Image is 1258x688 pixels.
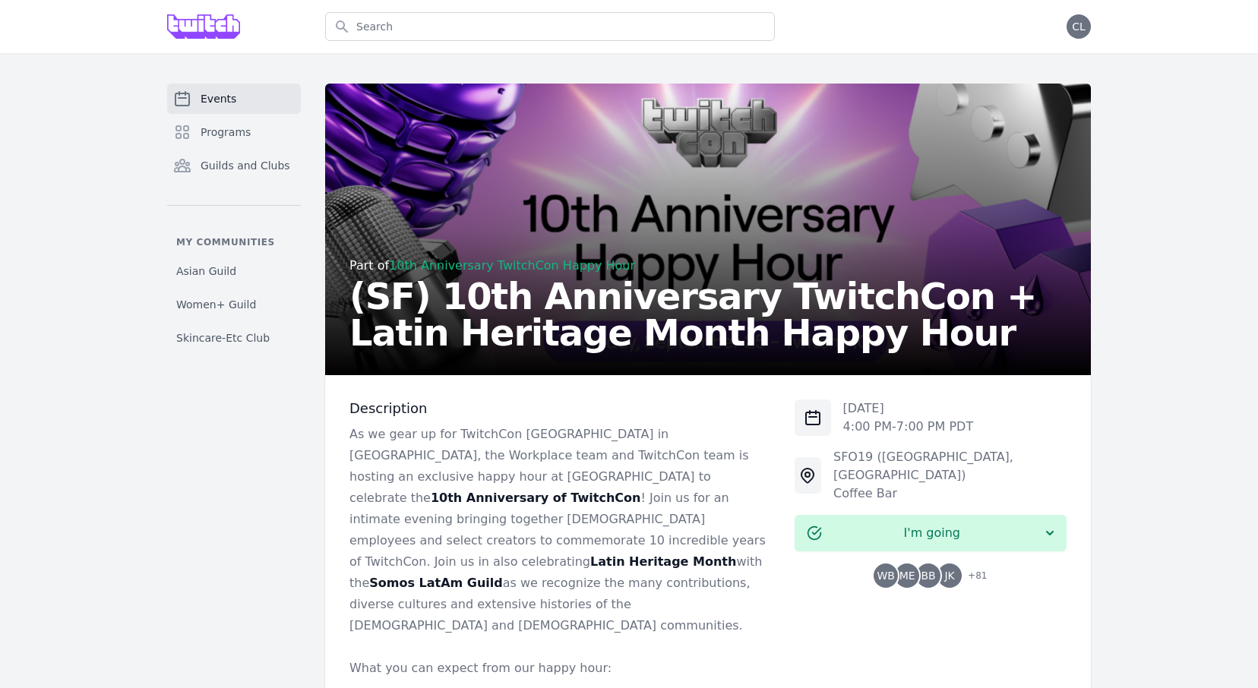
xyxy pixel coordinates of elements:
[899,570,915,581] span: ME
[167,150,301,181] a: Guilds and Clubs
[349,424,770,636] p: As we gear up for TwitchCon [GEOGRAPHIC_DATA] in [GEOGRAPHIC_DATA], the Workplace team and Twitch...
[201,158,290,173] span: Guilds and Clubs
[349,658,770,679] p: What you can expect from our happy hour:
[167,257,301,285] a: Asian Guild
[167,84,301,114] a: Events
[349,257,1067,275] div: Part of
[389,258,635,273] a: 10th Anniversary TwitchCon Happy Hour
[167,117,301,147] a: Programs
[176,264,236,279] span: Asian Guild
[877,570,894,581] span: WB
[590,554,736,569] strong: Latin Heritage Month
[167,291,301,318] a: Women+ Guild
[944,570,954,581] span: JK
[833,448,1067,484] div: SFO19 ([GEOGRAPHIC_DATA], [GEOGRAPHIC_DATA])
[921,570,936,581] span: BB
[167,236,301,248] p: My communities
[167,324,301,352] a: Skincare-Etc Club
[201,91,236,106] span: Events
[843,418,974,436] p: 4:00 PM - 7:00 PM PDT
[201,125,251,140] span: Programs
[349,399,770,418] h3: Description
[959,566,987,588] span: + 81
[1072,21,1086,32] span: CL
[349,278,1067,351] h2: (SF) 10th Anniversary TwitchCon + Latin Heritage Month Happy Hour
[822,524,1042,542] span: I'm going
[833,484,1067,503] div: Coffee Bar
[843,399,974,418] p: [DATE]
[176,330,270,346] span: Skincare-Etc Club
[167,14,240,39] img: Grove
[325,12,775,41] input: Search
[167,84,301,352] nav: Sidebar
[431,491,641,505] strong: 10th Anniversary of TwitchCon
[795,515,1067,551] button: I'm going
[369,576,502,590] strong: Somos LatAm Guild
[176,297,256,312] span: Women+ Guild
[1067,14,1091,39] button: CL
